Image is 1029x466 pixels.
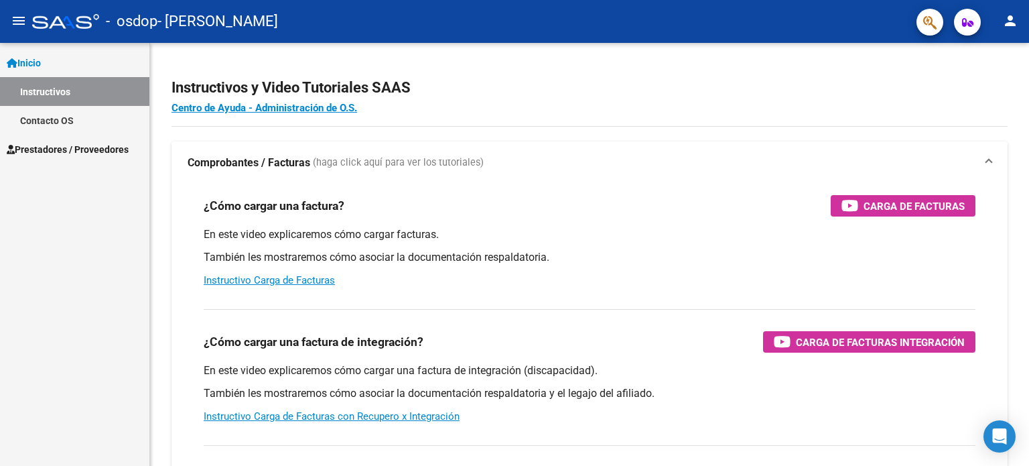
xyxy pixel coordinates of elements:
span: Carga de Facturas [864,198,965,215]
div: Open Intercom Messenger [983,420,1016,453]
h2: Instructivos y Video Tutoriales SAAS [171,75,1008,101]
p: También les mostraremos cómo asociar la documentación respaldatoria y el legajo del afiliado. [204,386,975,401]
h3: ¿Cómo cargar una factura? [204,196,344,215]
mat-icon: menu [11,13,27,29]
span: Prestadores / Proveedores [7,142,129,157]
p: También les mostraremos cómo asociar la documentación respaldatoria. [204,250,975,265]
span: Carga de Facturas Integración [796,334,965,351]
h3: ¿Cómo cargar una factura de integración? [204,333,423,351]
span: Inicio [7,56,41,70]
strong: Comprobantes / Facturas [188,156,310,170]
span: (haga click aquí para ver los tutoriales) [313,156,484,170]
button: Carga de Facturas Integración [763,331,975,353]
mat-icon: person [1002,13,1018,29]
a: Instructivo Carga de Facturas [204,274,335,286]
span: - osdop [106,7,157,36]
span: - [PERSON_NAME] [157,7,278,36]
p: En este video explicaremos cómo cargar una factura de integración (discapacidad). [204,363,975,378]
a: Centro de Ayuda - Administración de O.S. [171,102,357,114]
p: En este video explicaremos cómo cargar facturas. [204,227,975,242]
mat-expansion-panel-header: Comprobantes / Facturas (haga click aquí para ver los tutoriales) [171,141,1008,184]
a: Instructivo Carga de Facturas con Recupero x Integración [204,410,460,422]
button: Carga de Facturas [831,195,975,217]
